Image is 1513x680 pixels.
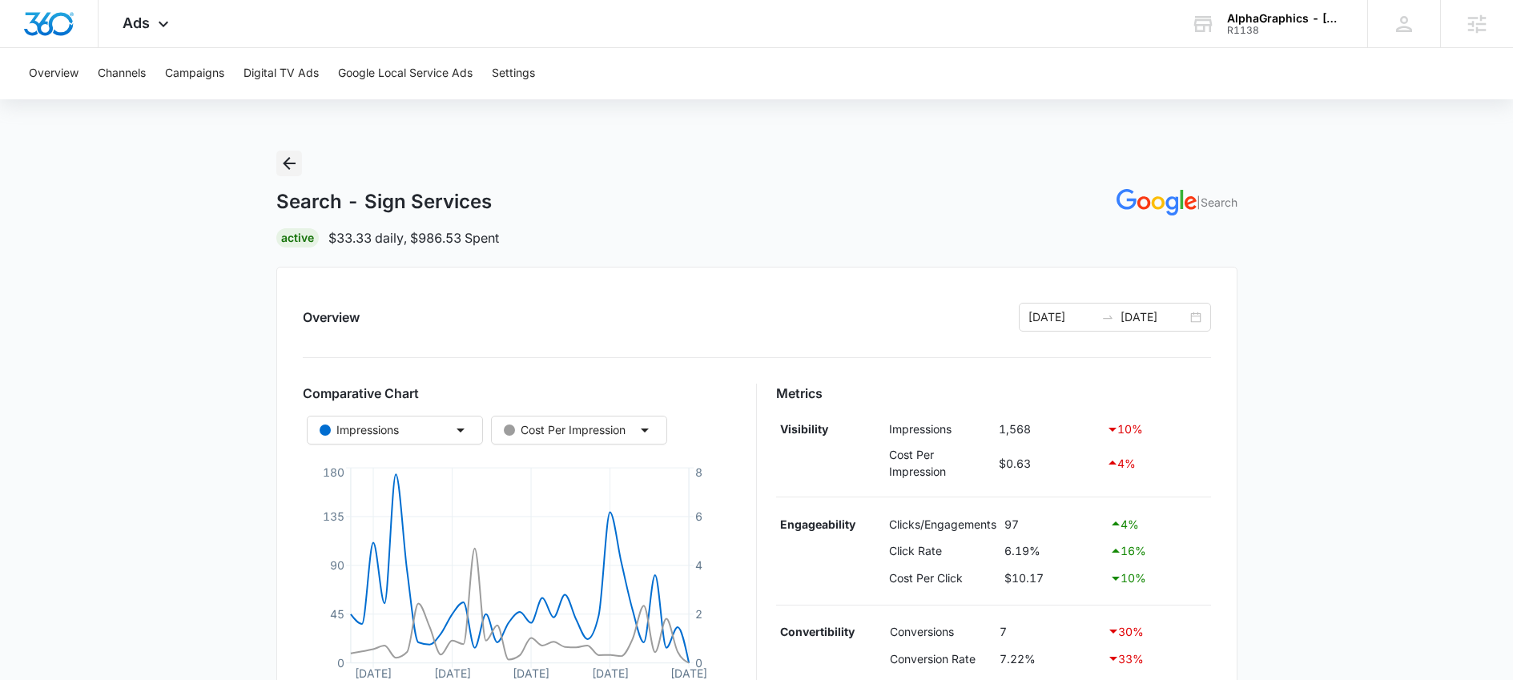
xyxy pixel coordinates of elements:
[776,384,1211,403] h3: Metrics
[1227,25,1344,36] div: account id
[1109,514,1206,533] div: 4 %
[322,509,344,523] tspan: 135
[885,537,1000,565] td: Click Rate
[695,558,702,572] tspan: 4
[336,656,344,670] tspan: 0
[491,416,667,445] button: Cost Per Impression
[695,509,702,523] tspan: 6
[996,645,1104,672] td: 7.22%
[433,666,470,679] tspan: [DATE]
[329,558,344,572] tspan: 90
[886,645,995,672] td: Conversion Rate
[276,190,492,214] h1: Search - Sign Services
[338,48,473,99] button: Google Local Service Ads
[307,416,483,445] button: Impressions
[1197,194,1237,211] p: | Search
[1101,311,1114,324] span: to
[329,607,344,621] tspan: 45
[1227,12,1344,25] div: account name
[320,421,399,439] div: Impressions
[123,14,150,31] span: Ads
[695,656,702,670] tspan: 0
[276,228,319,247] div: Active
[886,618,995,646] td: Conversions
[98,48,146,99] button: Channels
[328,228,499,247] p: $33.33 daily , $986.53 Spent
[276,151,302,176] button: Back
[1121,308,1187,326] input: End date
[995,416,1103,443] td: 1,568
[1101,311,1114,324] span: swap-right
[885,442,995,484] td: Cost Per Impression
[1106,420,1206,439] div: 10 %
[303,384,738,403] h3: Comparative Chart
[995,442,1103,484] td: $0.63
[885,416,995,443] td: Impressions
[1107,649,1206,668] div: 33 %
[1109,569,1206,588] div: 10 %
[243,48,319,99] button: Digital TV Ads
[780,517,855,531] strong: Engageability
[695,465,702,478] tspan: 8
[1000,537,1105,565] td: 6.19%
[504,421,626,439] div: Cost Per Impression
[1000,565,1105,592] td: $10.17
[1107,622,1206,641] div: 30 %
[885,565,1000,592] td: Cost Per Click
[695,607,702,621] tspan: 2
[670,666,707,679] tspan: [DATE]
[780,422,828,436] strong: Visibility
[591,666,628,679] tspan: [DATE]
[1028,308,1095,326] input: Start date
[1106,453,1206,473] div: 4 %
[1000,510,1105,537] td: 97
[513,666,549,679] tspan: [DATE]
[885,510,1000,537] td: Clicks/Engagements
[29,48,78,99] button: Overview
[996,618,1104,646] td: 7
[355,666,392,679] tspan: [DATE]
[1109,541,1206,561] div: 16 %
[1117,189,1197,215] img: GOOGLE_ADS
[165,48,224,99] button: Campaigns
[303,308,360,327] h2: Overview
[322,465,344,478] tspan: 180
[492,48,535,99] button: Settings
[780,625,855,638] strong: Convertibility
